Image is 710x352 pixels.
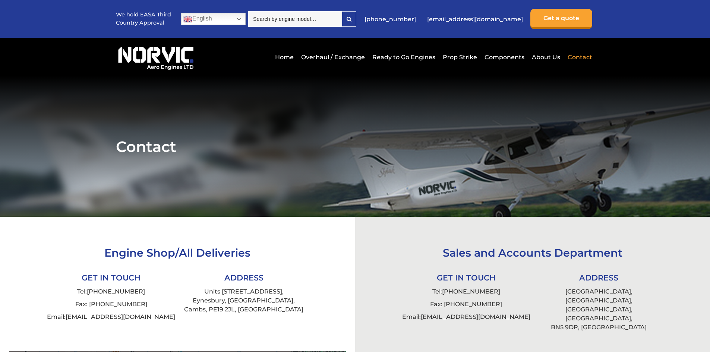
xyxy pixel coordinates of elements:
a: Home [273,48,296,66]
h1: Contact [116,137,594,156]
li: Fax: [PHONE_NUMBER] [45,298,177,311]
p: We hold EASA Third Country Approval [116,11,172,27]
li: Tel: [45,285,177,298]
li: Email: [400,311,533,323]
a: English [181,13,246,25]
a: [EMAIL_ADDRESS][DOMAIN_NAME] [423,10,527,28]
a: [PHONE_NUMBER] [87,288,145,295]
h3: Sales and Accounts Department [400,246,665,259]
li: GET IN TOUCH [45,270,177,285]
h3: Engine Shop/All Deliveries [45,246,310,259]
li: Fax: [PHONE_NUMBER] [400,298,533,311]
li: ADDRESS [177,270,310,285]
a: About Us [530,48,562,66]
a: [EMAIL_ADDRESS][DOMAIN_NAME] [421,313,530,320]
li: GET IN TOUCH [400,270,533,285]
a: Prop Strike [441,48,479,66]
a: Ready to Go Engines [370,48,437,66]
a: Components [483,48,526,66]
a: [EMAIL_ADDRESS][DOMAIN_NAME] [66,313,175,320]
input: Search by engine model… [248,11,342,27]
li: Units [STREET_ADDRESS], Eynesbury, [GEOGRAPHIC_DATA], Cambs, PE19 2JL, [GEOGRAPHIC_DATA] [177,285,310,316]
li: [GEOGRAPHIC_DATA], [GEOGRAPHIC_DATA], [GEOGRAPHIC_DATA], [GEOGRAPHIC_DATA], BN5 9DP, [GEOGRAPHIC_... [533,285,665,334]
li: Tel: [400,285,533,298]
img: en [183,15,192,23]
li: ADDRESS [533,270,665,285]
img: Norvic Aero Engines logo [116,44,196,70]
a: [PHONE_NUMBER] [361,10,420,28]
a: Get a quote [530,9,592,29]
li: Email: [45,311,177,323]
a: [PHONE_NUMBER] [442,288,500,295]
a: Contact [566,48,592,66]
a: Overhaul / Exchange [299,48,367,66]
